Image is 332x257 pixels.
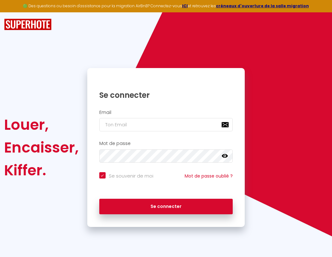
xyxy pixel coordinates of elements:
[4,19,52,30] img: SuperHote logo
[99,90,233,100] h1: Se connecter
[182,3,188,9] a: ICI
[99,110,233,115] h2: Email
[4,159,79,182] div: Kiffer.
[216,3,309,9] a: créneaux d'ouverture de la salle migration
[99,199,233,215] button: Se connecter
[185,173,233,179] a: Mot de passe oublié ?
[4,136,79,159] div: Encaisser,
[99,118,233,131] input: Ton Email
[4,113,79,136] div: Louer,
[99,141,233,146] h2: Mot de passe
